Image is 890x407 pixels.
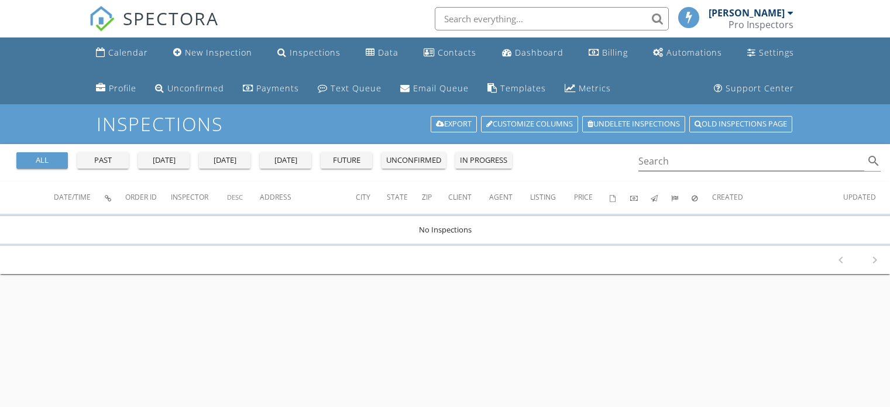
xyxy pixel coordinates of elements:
[530,192,556,202] span: Listing
[648,42,727,64] a: Automations (Basic)
[171,192,208,202] span: Inspector
[89,6,115,32] img: The Best Home Inspection Software - Spectora
[169,42,257,64] a: New Inspection
[489,182,530,214] th: Agent: Not sorted.
[448,192,472,202] span: Client
[361,42,403,64] a: Data
[199,152,250,169] button: [DATE]
[584,42,633,64] a: Billing
[125,192,157,202] span: Order ID
[422,192,432,202] span: Zip
[313,78,386,100] a: Text Queue
[238,78,304,100] a: Payments
[638,152,865,171] input: Search
[396,78,473,100] a: Email Queue
[448,182,489,214] th: Client: Not sorted.
[574,182,610,214] th: Price: Not sorted.
[54,182,105,214] th: Date/Time: Not sorted.
[386,155,441,166] div: unconfirmed
[204,155,246,166] div: [DATE]
[497,42,568,64] a: Dashboard
[290,47,341,58] div: Inspections
[77,152,129,169] button: past
[560,78,616,100] a: Metrics
[709,78,799,100] a: Support Center
[227,193,243,201] span: Desc
[743,42,799,64] a: Settings
[483,78,551,100] a: Templates
[97,114,793,134] h1: Inspections
[143,155,185,166] div: [DATE]
[321,152,372,169] button: future
[500,83,546,94] div: Templates
[378,47,398,58] div: Data
[256,83,299,94] div: Payments
[460,155,507,166] div: in progress
[602,47,628,58] div: Billing
[138,152,190,169] button: [DATE]
[356,192,370,202] span: City
[82,155,124,166] div: past
[419,42,481,64] a: Contacts
[759,47,794,58] div: Settings
[582,116,685,132] a: Undelete inspections
[150,78,229,100] a: Unconfirmed
[108,47,148,58] div: Calendar
[574,192,593,202] span: Price
[260,152,311,169] button: [DATE]
[530,182,573,214] th: Listing: Not sorted.
[125,182,171,214] th: Order ID: Not sorted.
[105,182,125,214] th: Inspection Details: Not sorted.
[273,42,345,64] a: Inspections
[16,152,68,169] button: all
[171,182,227,214] th: Inspector: Not sorted.
[579,83,611,94] div: Metrics
[610,182,630,214] th: Agreements signed: Not sorted.
[843,192,876,202] span: Updated
[481,116,578,132] a: Customize Columns
[515,47,563,58] div: Dashboard
[435,7,669,30] input: Search everything...
[843,182,890,214] th: Updated: Not sorted.
[167,83,224,94] div: Unconfirmed
[422,182,448,214] th: Zip: Not sorted.
[651,182,671,214] th: Published: Not sorted.
[387,192,408,202] span: State
[260,182,356,214] th: Address: Not sorted.
[89,16,219,40] a: SPECTORA
[666,47,722,58] div: Automations
[387,182,422,214] th: State: Not sorted.
[21,155,63,166] div: all
[260,192,291,202] span: Address
[712,182,843,214] th: Created: Not sorted.
[331,83,382,94] div: Text Queue
[185,47,252,58] div: New Inspection
[455,152,512,169] button: in progress
[689,116,792,132] a: Old inspections page
[109,83,136,94] div: Profile
[729,19,793,30] div: Pro Inspectors
[671,182,692,214] th: Submitted: Not sorted.
[325,155,367,166] div: future
[431,116,477,132] a: Export
[712,192,743,202] span: Created
[54,192,91,202] span: Date/Time
[867,154,881,168] i: search
[382,152,446,169] button: unconfirmed
[227,182,260,214] th: Desc: Not sorted.
[356,182,387,214] th: City: Not sorted.
[489,192,513,202] span: Agent
[413,83,469,94] div: Email Queue
[726,83,794,94] div: Support Center
[709,7,785,19] div: [PERSON_NAME]
[91,78,141,100] a: Company Profile
[91,42,153,64] a: Calendar
[630,182,651,214] th: Paid: Not sorted.
[438,47,476,58] div: Contacts
[692,182,712,214] th: Canceled: Not sorted.
[264,155,307,166] div: [DATE]
[123,6,219,30] span: SPECTORA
